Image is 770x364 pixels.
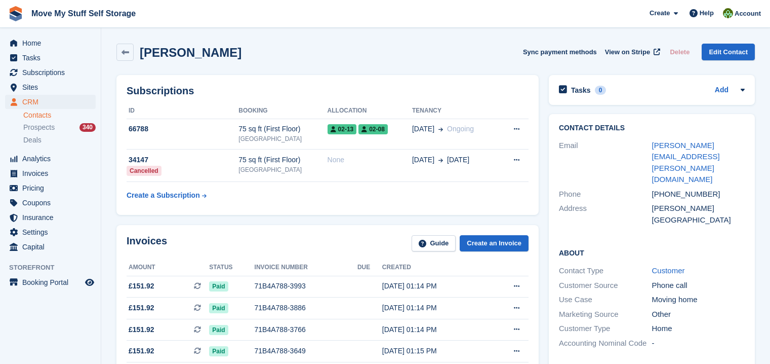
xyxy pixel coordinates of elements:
div: Phone [559,189,652,200]
div: None [328,155,412,165]
a: Create a Subscription [127,186,207,205]
a: menu [5,95,96,109]
a: menu [5,240,96,254]
span: Analytics [22,152,83,166]
span: Subscriptions [22,65,83,80]
span: Help [700,8,714,18]
span: Deals [23,135,42,145]
th: Status [209,260,254,276]
div: 340 [79,123,96,132]
a: Move My Stuff Self Storage [27,5,140,22]
div: Create a Subscription [127,190,200,201]
a: Prospects 340 [23,122,96,133]
span: [DATE] [412,124,434,134]
a: menu [5,181,96,195]
a: menu [5,210,96,225]
h2: Invoices [127,235,167,252]
th: Amount [127,260,209,276]
span: CRM [22,95,83,109]
div: 71B4A788-3886 [255,303,357,313]
div: - [652,338,745,349]
div: [DATE] 01:14 PM [382,281,488,292]
h2: Contact Details [559,124,745,132]
img: Joel Booth [723,8,733,18]
span: Storefront [9,263,101,273]
div: [GEOGRAPHIC_DATA] [238,165,327,174]
span: Home [22,36,83,50]
a: Guide [412,235,456,252]
div: [DATE] 01:15 PM [382,346,488,356]
span: [DATE] [412,155,434,165]
div: Marketing Source [559,309,652,320]
span: Capital [22,240,83,254]
th: Invoice number [255,260,357,276]
a: menu [5,166,96,180]
th: Created [382,260,488,276]
div: Use Case [559,294,652,306]
a: menu [5,65,96,80]
span: Pricing [22,181,83,195]
div: Phone call [652,280,745,292]
span: Paid [209,346,228,356]
div: Accounting Nominal Code [559,338,652,349]
a: Create an Invoice [460,235,529,252]
div: Moving home [652,294,745,306]
a: menu [5,152,96,166]
span: Create [650,8,670,18]
h2: Tasks [571,86,591,95]
div: [PERSON_NAME] [652,203,745,214]
span: [DATE] [447,155,469,165]
span: Ongoing [447,125,474,133]
th: Due [357,260,382,276]
div: 75 sq ft (First Floor) [238,124,327,134]
a: Deals [23,135,96,145]
span: Prospects [23,123,55,132]
th: ID [127,103,238,119]
span: Tasks [22,51,83,65]
a: menu [5,275,96,289]
span: Settings [22,225,83,239]
button: Delete [666,44,694,60]
a: Customer [652,266,685,275]
span: £151.92 [129,346,154,356]
span: Sites [22,80,83,94]
span: Invoices [22,166,83,180]
span: £151.92 [129,303,154,313]
span: Coupons [22,196,83,210]
th: Allocation [328,103,412,119]
div: Other [652,309,745,320]
div: 71B4A788-3766 [255,324,357,335]
a: Contacts [23,111,96,120]
div: 34147 [127,155,238,165]
a: menu [5,80,96,94]
span: Paid [209,281,228,292]
a: menu [5,36,96,50]
h2: About [559,247,745,258]
div: 75 sq ft (First Floor) [238,155,327,165]
a: Add [715,85,728,96]
div: [DATE] 01:14 PM [382,324,488,335]
a: Edit Contact [702,44,755,60]
span: Insurance [22,210,83,225]
a: menu [5,196,96,210]
a: Preview store [84,276,96,288]
div: [PHONE_NUMBER] [652,189,745,200]
div: Home [652,323,745,335]
th: Tenancy [412,103,499,119]
div: Contact Type [559,265,652,277]
div: 71B4A788-3993 [255,281,357,292]
span: £151.92 [129,324,154,335]
div: Customer Type [559,323,652,335]
span: Paid [209,325,228,335]
a: menu [5,225,96,239]
div: Customer Source [559,280,652,292]
span: 02-13 [328,124,357,134]
h2: [PERSON_NAME] [140,46,241,59]
div: 71B4A788-3649 [255,346,357,356]
div: 66788 [127,124,238,134]
a: [PERSON_NAME][EMAIL_ADDRESS][PERSON_NAME][DOMAIN_NAME] [652,141,720,184]
div: 0 [595,86,606,95]
span: Paid [209,303,228,313]
button: Sync payment methods [523,44,597,60]
a: View on Stripe [601,44,662,60]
